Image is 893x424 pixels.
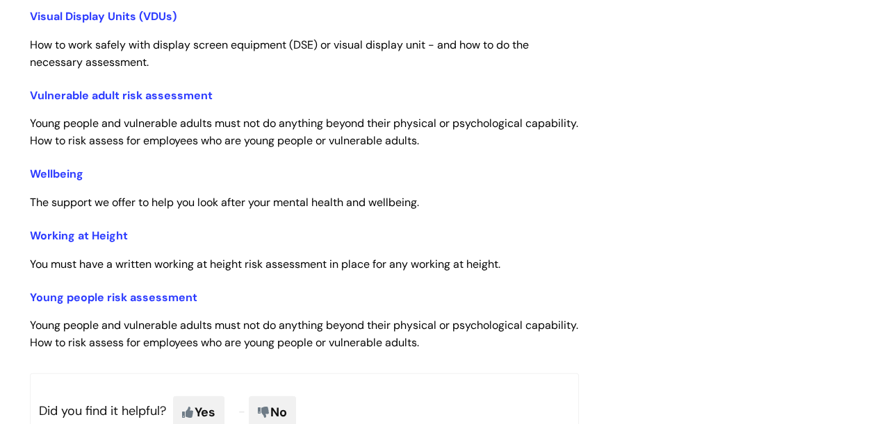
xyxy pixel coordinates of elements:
[30,167,83,181] a: Wellbeing
[30,116,578,148] span: Young people and vulnerable adults must not do anything beyond their physical or psychological ca...
[30,88,213,103] a: Vulnerable adult risk assessment
[30,228,128,243] a: Working at Height
[30,195,419,210] span: The support we offer to help you look after your mental health and wellbeing.
[30,290,197,305] a: Young people risk assessment
[30,9,177,24] a: Visual Display Units (VDUs)
[30,318,578,350] span: Young people and vulnerable adults must not do anything beyond their physical or psychological ca...
[30,37,529,69] span: How to work safely with display screen equipment (DSE) or visual display unit - and how to do the...
[30,257,500,271] span: You must have a written working at height risk assessment in place for any working at height.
